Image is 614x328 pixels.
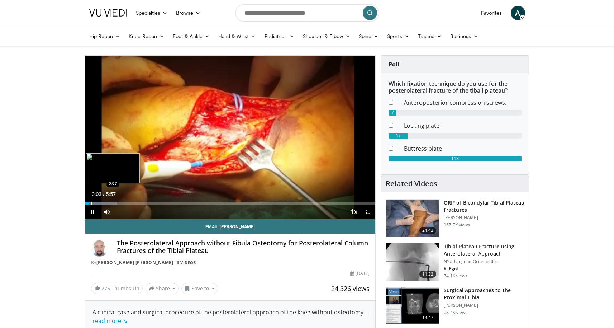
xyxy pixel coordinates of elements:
[444,310,467,315] p: 68.4K views
[181,283,218,294] button: Save to
[331,284,370,293] span: 24,326 views
[89,9,127,17] img: VuMedi Logo
[85,219,376,234] a: Email [PERSON_NAME]
[146,283,179,294] button: Share
[214,29,260,43] a: Hand & Wrist
[386,199,524,237] a: 24:42 ORIF of Bicondylar Tibial Plateau Fractures [PERSON_NAME] 167.7K views
[444,273,467,279] p: 74.1K views
[117,239,370,255] h4: The Posterolateral Approach without Fibula Osteotomy for Posterolateral Column Fractures of the T...
[91,239,108,257] img: Avatar
[361,205,375,219] button: Fullscreen
[124,29,168,43] a: Knee Recon
[386,287,524,325] a: 14:47 Surgical Approaches to the Proximal Tibia [PERSON_NAME] 68.4K views
[86,153,140,183] img: image.jpeg
[85,205,100,219] button: Pause
[389,110,396,116] div: 7
[444,199,524,214] h3: ORIF of Bicondylar Tibial Plateau Fractures
[172,6,205,20] a: Browse
[389,133,408,139] div: 17
[235,4,379,22] input: Search topics, interventions
[386,179,437,188] h4: Related Videos
[92,308,368,325] span: ...
[414,29,446,43] a: Trauma
[389,156,522,161] div: 118
[347,205,361,219] button: Playback Rate
[399,98,527,107] dd: Anteroposterior compression screws.
[389,60,399,68] strong: Poll
[444,243,524,257] h3: Tibial Plateau Fracture using Anterolateral Approach
[444,266,524,272] p: K. Egol
[85,202,376,205] div: Progress Bar
[106,191,116,197] span: 5:57
[386,243,524,281] a: 11:32 Tibial Plateau Fracture using Anterolateral Approach NYU Langone Orthopedics K. Egol 74.1K ...
[103,191,105,197] span: /
[91,283,143,294] a: 276 Thumbs Up
[399,144,527,153] dd: Buttress plate
[85,29,125,43] a: Hip Recon
[386,200,439,237] img: Levy_Tib_Plat_100000366_3.jpg.150x105_q85_crop-smart_upscale.jpg
[96,259,173,266] a: [PERSON_NAME] [PERSON_NAME]
[386,287,439,324] img: DA_UIUPltOAJ8wcH4xMDoxOjB1O8AjAz.150x105_q85_crop-smart_upscale.jpg
[101,285,110,292] span: 276
[350,270,370,277] div: [DATE]
[168,29,214,43] a: Foot & Ankle
[386,243,439,281] img: 9nZFQMepuQiumqNn4xMDoxOjBzMTt2bJ.150x105_q85_crop-smart_upscale.jpg
[444,259,524,264] p: NYU Langone Orthopedics
[92,308,368,325] div: A clinical case and surgical procedure of the posterolateral approach of the knee without osteotomy
[175,259,198,266] a: 6 Videos
[91,259,370,266] div: By
[511,6,525,20] a: A
[444,303,524,308] p: [PERSON_NAME]
[444,215,524,221] p: [PERSON_NAME]
[419,271,437,278] span: 11:32
[85,56,376,219] video-js: Video Player
[399,121,527,130] dd: Locking plate
[477,6,506,20] a: Favorites
[419,227,437,234] span: 24:42
[100,205,114,219] button: Mute
[260,29,299,43] a: Pediatrics
[383,29,414,43] a: Sports
[132,6,172,20] a: Specialties
[92,191,101,197] span: 0:03
[354,29,383,43] a: Spine
[444,222,470,228] p: 167.7K views
[299,29,354,43] a: Shoulder & Elbow
[444,287,524,301] h3: Surgical Approaches to the Proximal Tibia
[92,317,127,325] a: read more ↘
[389,80,522,94] h6: Which fixation technique do you use for the posterolateral fracture of the tibail plateau?
[419,314,437,321] span: 14:47
[446,29,482,43] a: Business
